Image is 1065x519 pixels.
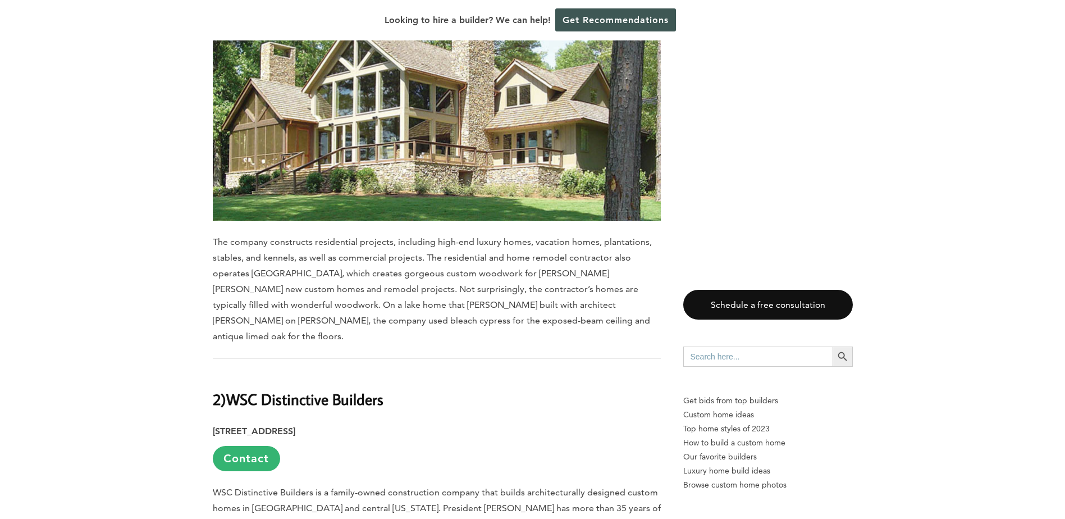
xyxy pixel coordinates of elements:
svg: Search [837,350,849,363]
b: WSC Distinctive Builders [226,389,383,409]
a: Contact [213,446,280,471]
a: Custom home ideas [683,408,853,422]
a: Our favorite builders [683,450,853,464]
a: Top home styles of 2023 [683,422,853,436]
a: Luxury home build ideas [683,464,853,478]
a: Schedule a free consultation [683,290,853,320]
input: Search here... [683,347,833,367]
strong: [STREET_ADDRESS] [213,426,295,436]
a: How to build a custom home [683,436,853,450]
a: Browse custom home photos [683,478,853,492]
p: Get bids from top builders [683,394,853,408]
a: Get Recommendations [555,8,676,31]
span: The company constructs residential projects, including high-end luxury homes, vacation homes, pla... [213,236,652,342]
b: 2) [213,389,226,409]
